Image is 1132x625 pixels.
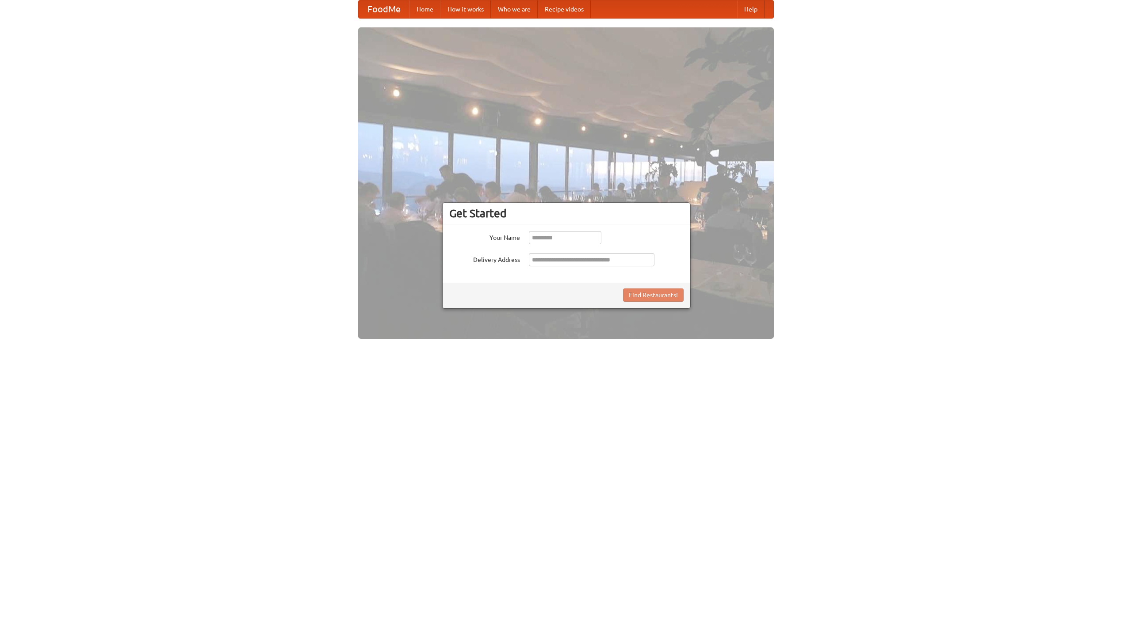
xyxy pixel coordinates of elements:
a: Home [409,0,440,18]
a: How it works [440,0,491,18]
h3: Get Started [449,207,684,220]
a: Who we are [491,0,538,18]
a: Recipe videos [538,0,591,18]
label: Delivery Address [449,253,520,264]
a: FoodMe [359,0,409,18]
label: Your Name [449,231,520,242]
a: Help [737,0,765,18]
button: Find Restaurants! [623,288,684,302]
